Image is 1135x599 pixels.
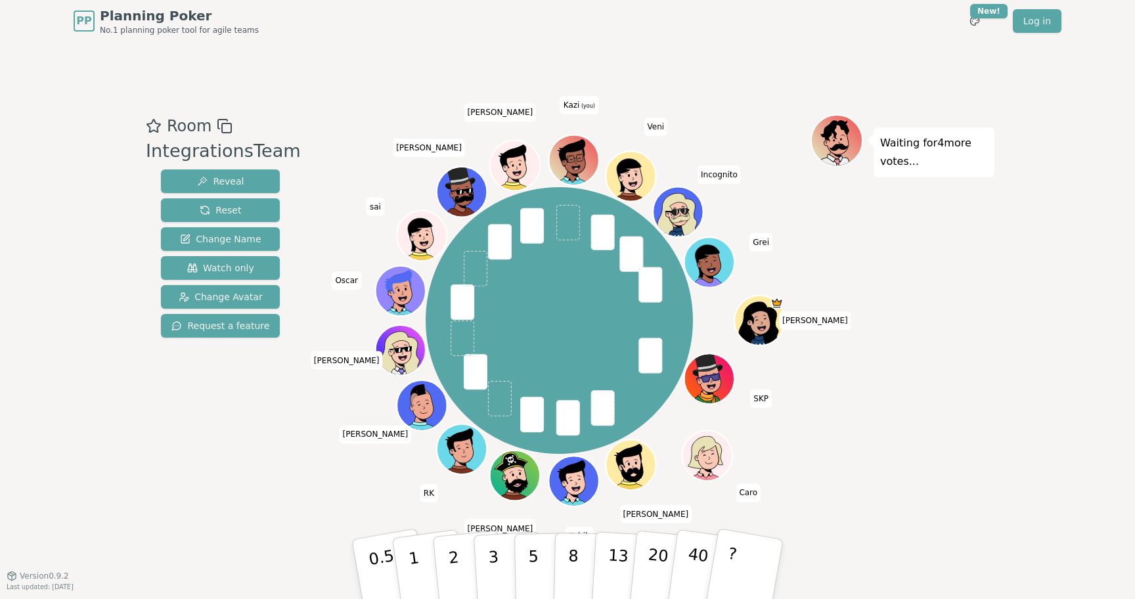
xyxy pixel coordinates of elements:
span: Click to change your name [464,520,536,538]
span: Click to change your name [736,483,761,502]
button: Version0.9.2 [7,571,69,581]
span: Click to change your name [565,527,594,545]
span: Reveal [197,175,244,188]
p: Waiting for 4 more votes... [880,134,988,171]
span: PP [76,13,91,29]
button: Request a feature [161,314,280,338]
button: Change Name [161,227,280,251]
span: Planning Poker [100,7,259,25]
span: Click to change your name [393,139,465,157]
button: Reveal [161,169,280,193]
span: Click to change your name [340,425,412,443]
a: Log in [1013,9,1061,33]
span: Watch only [187,261,254,275]
span: Click to change your name [420,484,437,502]
span: Click to change your name [619,505,692,523]
span: Kate is the host [771,297,784,309]
span: Last updated: [DATE] [7,583,74,590]
button: Click to change your avatar [550,137,598,184]
button: Watch only [161,256,280,280]
span: Click to change your name [644,118,667,136]
button: Reset [161,198,280,222]
span: Click to change your name [750,389,772,408]
span: Request a feature [171,319,269,332]
span: Click to change your name [311,351,383,369]
span: Click to change your name [749,233,772,252]
span: Click to change your name [367,198,384,216]
div: IntegrationsTeam [146,138,301,165]
span: Click to change your name [779,311,851,330]
span: Click to change your name [332,271,361,290]
a: PPPlanning PokerNo.1 planning poker tool for agile teams [74,7,259,35]
span: Change Name [180,233,261,246]
span: Version 0.9.2 [20,571,69,581]
button: New! [963,9,987,33]
button: Change Avatar [161,285,280,309]
span: Click to change your name [560,96,598,114]
span: Click to change your name [698,166,741,184]
span: Reset [200,204,241,217]
div: New! [970,4,1008,18]
span: No.1 planning poker tool for agile teams [100,25,259,35]
span: (you) [579,103,595,109]
button: Add as favourite [146,114,162,138]
span: Room [167,114,211,138]
span: Click to change your name [464,103,536,122]
span: Change Avatar [179,290,263,303]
